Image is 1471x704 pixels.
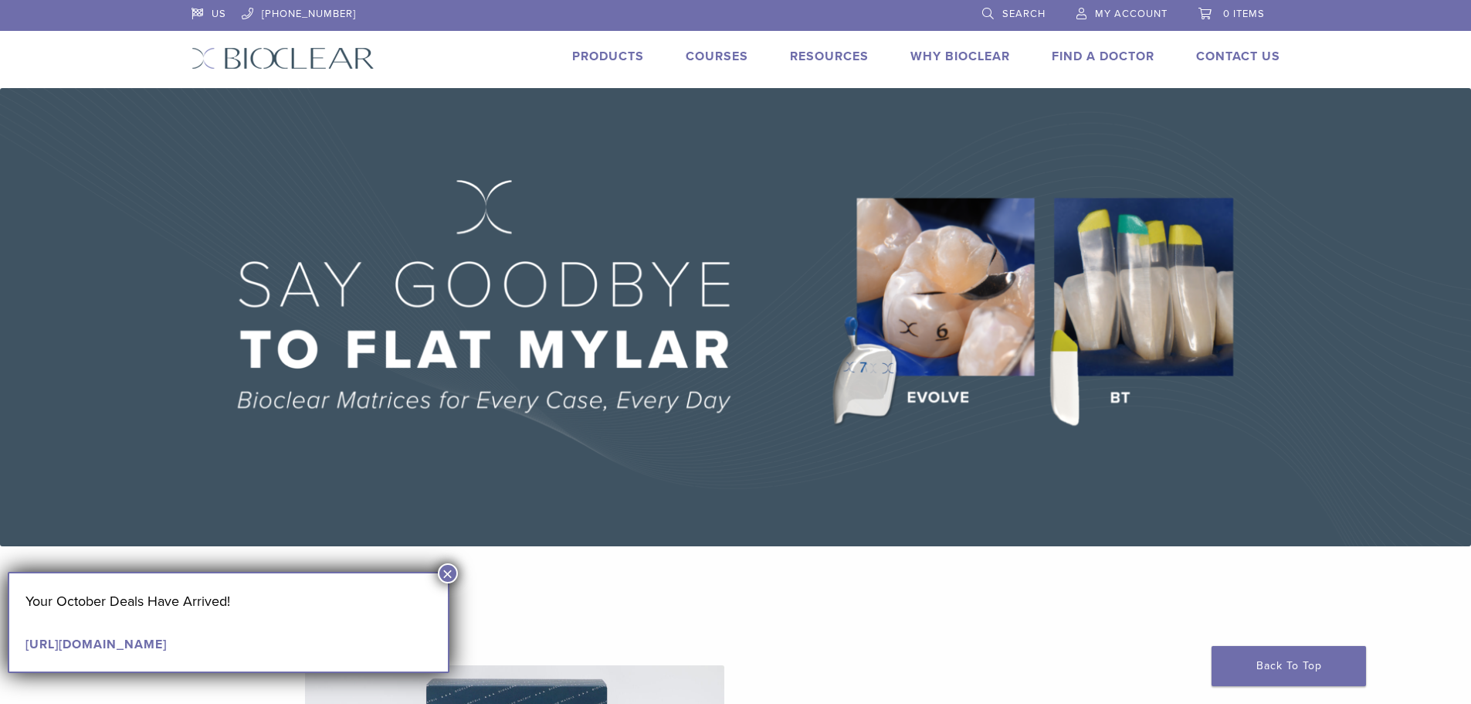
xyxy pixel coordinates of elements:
a: Resources [790,49,869,64]
a: Find A Doctor [1052,49,1154,64]
a: Why Bioclear [910,49,1010,64]
a: Courses [686,49,748,64]
a: Contact Us [1196,49,1280,64]
img: Bioclear [192,47,375,70]
a: [URL][DOMAIN_NAME] [25,637,167,652]
a: Products [572,49,644,64]
button: Close [438,563,458,583]
span: Search [1002,8,1046,20]
p: Your October Deals Have Arrived! [25,590,432,613]
span: My Account [1095,8,1168,20]
span: 0 items [1223,8,1265,20]
a: Back To Top [1212,646,1366,686]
